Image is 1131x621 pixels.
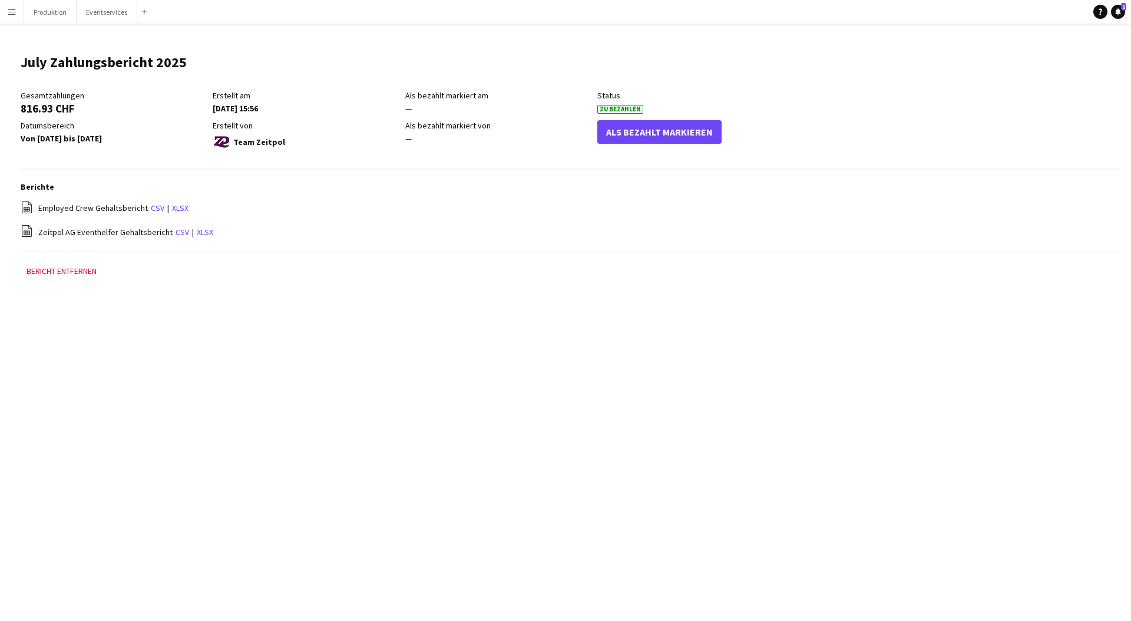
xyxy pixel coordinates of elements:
span: — [405,103,412,114]
a: xlsx [197,227,213,237]
div: Von [DATE] bis [DATE] [21,133,207,144]
div: Erstellt am [213,90,399,101]
div: Team Zeitpol [213,133,399,151]
div: Als bezahlt markiert am [405,90,591,101]
h3: Berichte [21,181,1119,192]
button: Bericht entfernen [21,264,102,278]
div: Als bezahlt markiert von [405,120,591,131]
span: — [405,133,412,144]
span: Employed Crew Gehaltsbericht [38,203,148,213]
span: Zu bezahlen [597,105,643,114]
button: Eventservices [77,1,137,24]
div: Erstellt von [213,120,399,131]
span: Zeitpol AG Eventhelfer Gehaltsbericht [38,227,173,237]
div: | [21,201,1119,216]
button: Produktion [24,1,77,24]
div: [DATE] 15:56 [213,103,399,114]
div: 816.93 CHF [21,103,207,114]
a: xlsx [172,203,188,213]
a: csv [151,203,164,213]
div: Gesamtzahlungen [21,90,207,101]
span: 1 [1121,3,1126,11]
a: 1 [1111,5,1125,19]
a: csv [176,227,189,237]
div: Status [597,90,783,101]
div: Datumsbereich [21,120,207,131]
button: Als bezahlt markieren [597,120,722,144]
h1: July Zahlungsbericht 2025 [21,54,187,71]
div: | [21,224,1119,239]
